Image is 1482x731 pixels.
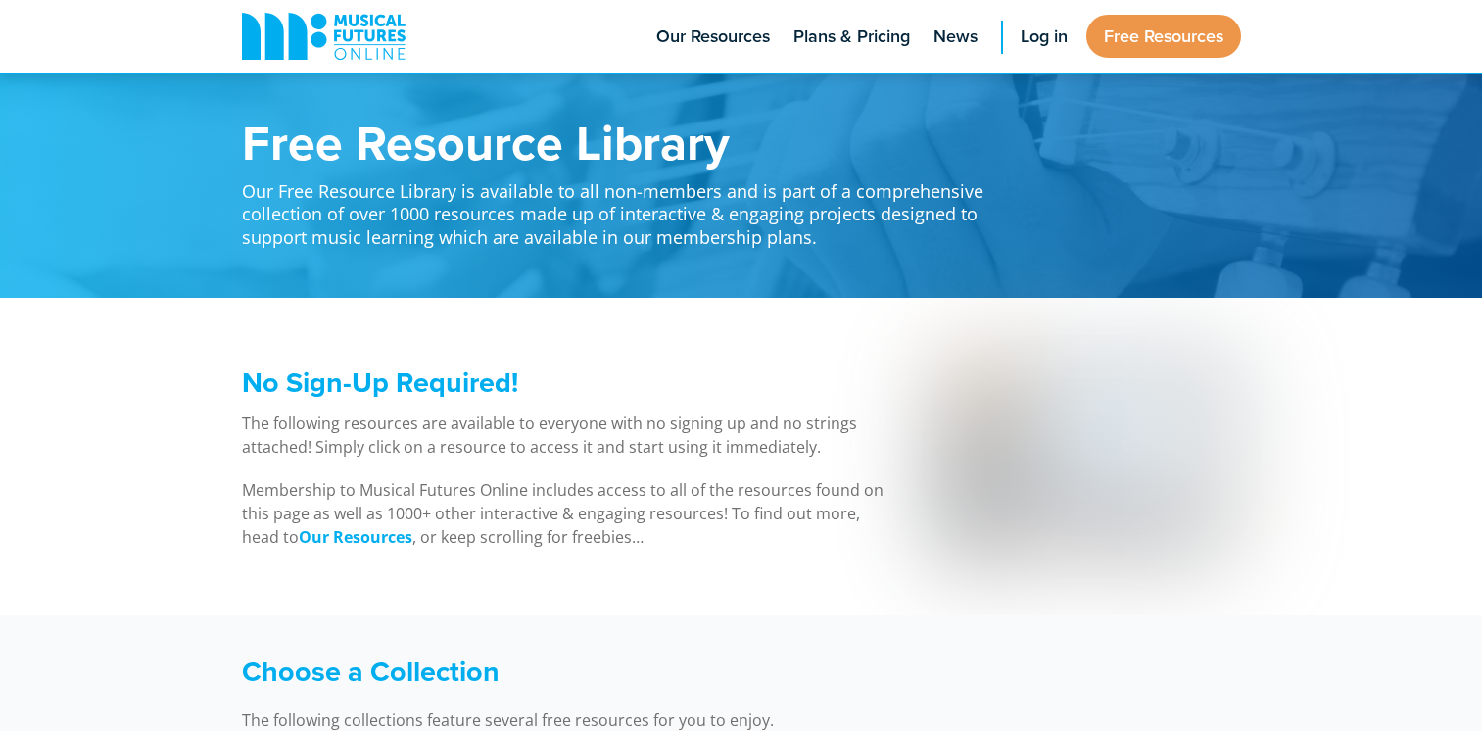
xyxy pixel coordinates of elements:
a: Our Resources [299,526,412,549]
a: Free Resources [1086,15,1241,58]
span: Our Resources [656,24,770,50]
span: News [933,24,978,50]
span: Log in [1021,24,1068,50]
h1: Free Resource Library [242,118,1006,167]
span: No Sign-Up Required! [242,362,518,403]
p: The following resources are available to everyone with no signing up and no strings attached! Sim... [242,412,891,459]
p: Our Free Resource Library is available to all non-members and is part of a comprehensive collecti... [242,167,1006,249]
strong: Our Resources [299,526,412,548]
p: Membership to Musical Futures Online includes access to all of the resources found on this page a... [242,478,891,549]
h3: Choose a Collection [242,655,1006,689]
span: Plans & Pricing [793,24,910,50]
